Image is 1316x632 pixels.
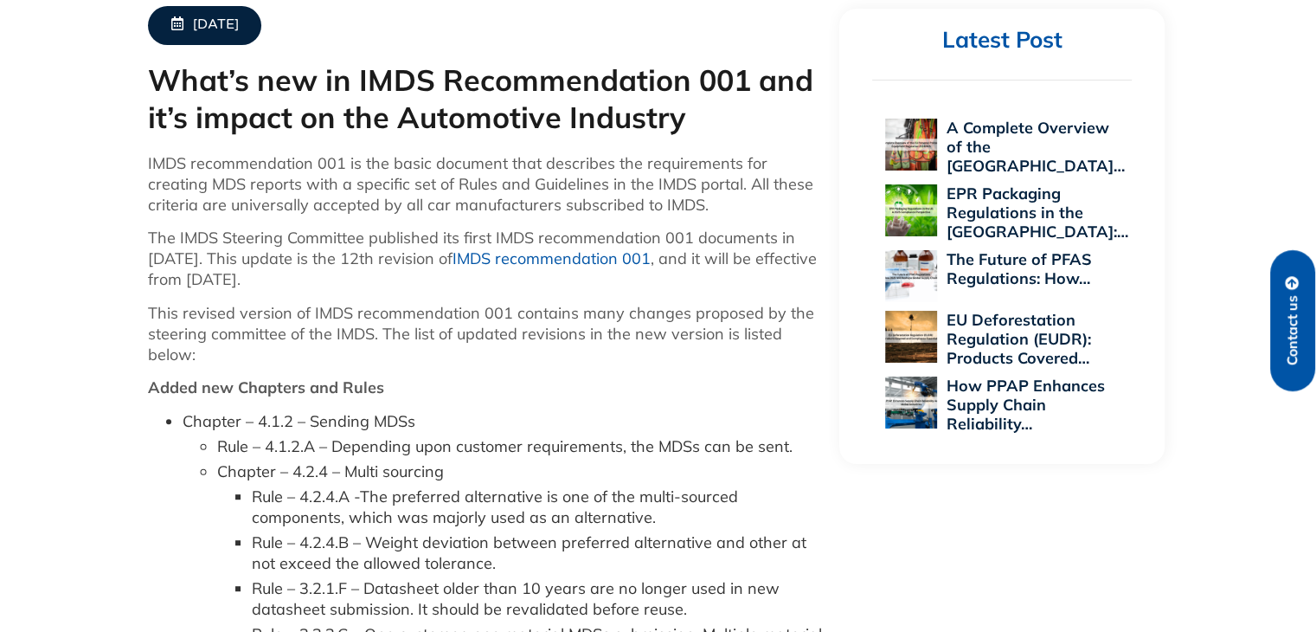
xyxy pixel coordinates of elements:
[148,303,823,365] p: This revised version of IMDS recommendation 001 contains many changes proposed by the steering co...
[885,311,937,363] img: EU Deforestation Regulation (EUDR): Products Covered and Compliance Essentials
[193,16,239,35] span: [DATE]
[148,377,384,397] strong: Added new Chapters and Rules
[148,153,823,216] p: IMDS recommendation 001 is the basic document that describes the requirements for creating MDS re...
[252,487,823,528] li: Rule – 4.2.4.A -The preferred alternative is one of the multi-sourced components, which was major...
[885,250,937,302] img: The Future of PFAS Regulations: How 2025 Will Reshape Global Supply Chains
[946,310,1090,368] a: EU Deforestation Regulation (EUDR): Products Covered…
[148,62,823,136] h1: What’s new in IMDS Recommendation 001 and it’s impact on the Automotive Industry
[946,118,1124,176] a: A Complete Overview of the [GEOGRAPHIC_DATA]…
[885,184,937,236] img: EPR Packaging Regulations in the US: A 2025 Compliance Perspective
[885,119,937,171] img: A Complete Overview of the EU Personal Protective Equipment Regulation 2016/425
[217,436,823,457] li: Rule – 4.1.2.A – Depending upon customer requirements, the MDSs can be sent.
[183,411,823,457] li: Chapter – 4.1.2 – Sending MDSs
[148,228,823,290] p: The IMDS Steering Committee published its first IMDS recommendation 001 documents in [DATE]. This...
[1285,295,1300,365] span: Contact us
[946,376,1104,434] a: How PPAP Enhances Supply Chain Reliability…
[946,249,1091,288] a: The Future of PFAS Regulations: How…
[1270,250,1315,391] a: Contact us
[885,377,937,429] img: How PPAP Enhances Supply Chain Reliability Across Global Industries
[453,248,651,268] a: IMDS recommendation 001
[872,26,1132,55] h2: Latest Post
[148,6,261,45] a: [DATE]
[946,184,1127,242] a: EPR Packaging Regulations in the [GEOGRAPHIC_DATA]:…
[252,578,823,620] li: Rule – 3.2.1.F – Datasheet older than 10 years are no longer used in new datasheet submission. It...
[252,532,823,574] li: Rule – 4.2.4.B – Weight deviation between preferred alternative and other at not exceed the allow...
